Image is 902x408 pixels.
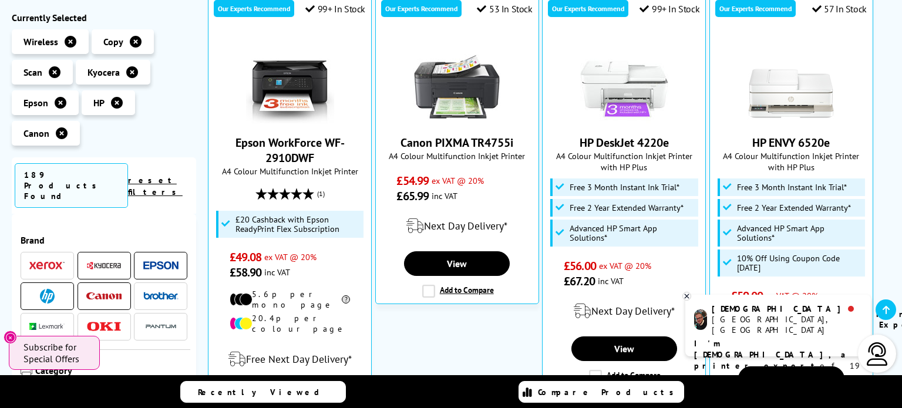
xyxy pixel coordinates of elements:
span: Epson [23,97,48,109]
div: 53 In Stock [477,3,532,15]
a: View [571,336,677,361]
span: Wireless [23,36,58,48]
span: Compare Products [538,387,680,397]
span: A4 Colour Multifunction Inkjet Printer with HP Plus [548,150,699,173]
a: Epson [143,258,179,273]
img: Xerox [29,262,65,270]
span: 189 Products Found [15,163,128,208]
div: 57 In Stock [812,3,867,15]
div: 99+ In Stock [305,3,365,15]
span: A4 Colour Multifunction Inkjet Printer [382,150,533,161]
a: Lexmark [29,319,65,334]
span: ex VAT @ 20% [432,175,484,186]
button: Close [4,331,17,344]
img: Canon [86,292,122,300]
img: Kyocera [86,261,122,270]
a: Brother [143,289,179,304]
img: HP DeskJet 4220e [580,35,668,123]
p: of 19 years! Leave me a message and I'll respond ASAP [694,338,862,405]
div: modal_delivery [214,343,365,376]
span: inc VAT [264,267,290,278]
a: View [404,251,510,276]
img: Lexmark [29,323,65,331]
span: Recently Viewed [198,387,331,397]
a: Kyocera [86,258,122,273]
img: HP ENVY 6520e [747,35,835,123]
div: modal_delivery [382,210,533,242]
span: Brand [21,234,187,246]
label: Add to Compare [589,370,661,383]
span: Free 3 Month Instant Ink Trial* [737,183,847,192]
span: £58.90 [230,265,262,280]
a: HP DeskJet 4220e [580,135,669,150]
a: HP DeskJet 4220e [580,114,668,126]
a: Epson WorkForce WF-2910DWF [246,114,334,126]
span: 10% Off Using Coupon Code [DATE] [737,254,863,272]
span: ex VAT @ 20% [766,290,818,301]
a: OKI [86,319,122,334]
a: HP ENVY 6520e [747,114,835,126]
a: Xerox [29,258,65,273]
span: Category [35,365,187,379]
span: A4 Colour Multifunction Inkjet Printer [214,166,365,177]
span: inc VAT [598,275,624,286]
span: Copy [103,36,123,48]
span: £65.99 [396,188,429,204]
img: HP [40,289,55,304]
div: 99+ In Stock [640,3,699,15]
span: £20 Cashback with Epson ReadyPrint Flex Subscription [235,215,361,234]
span: Advanced HP Smart App Solutions* [570,224,695,242]
span: Free 3 Month Instant Ink Trial* [570,183,679,192]
img: Epson WorkForce WF-2910DWF [246,35,334,123]
li: 5.6p per mono page [230,289,350,310]
span: (1) [317,183,325,205]
span: Subscribe for Special Offers [23,341,88,365]
span: Free 2 Year Extended Warranty* [737,203,851,213]
span: £49.08 [230,249,262,265]
span: ex VAT @ 20% [264,251,317,262]
span: Advanced HP Smart App Solutions* [737,224,863,242]
a: Canon [86,289,122,304]
img: Canon PIXMA TR4755i [413,35,501,123]
img: Pantum [143,320,179,334]
span: A4 Colour Multifunction Inkjet Printer with HP Plus [716,150,867,173]
li: 20.4p per colour page [230,313,350,334]
span: £59.00 [731,288,763,304]
label: Add to Compare [422,285,494,298]
span: Scan [23,66,42,78]
span: £67.20 [564,274,595,289]
span: £56.00 [564,258,596,274]
span: Kyocera [87,66,120,78]
img: Brother [143,292,179,300]
img: chris-livechat.png [694,309,707,330]
a: Recently Viewed [180,381,346,403]
a: Canon PIXMA TR4755i [400,135,513,150]
span: Canon [23,127,49,139]
div: [GEOGRAPHIC_DATA], [GEOGRAPHIC_DATA] [712,314,861,335]
span: ex VAT @ 20% [599,260,651,271]
a: reset filters [128,175,183,197]
span: inc VAT [432,190,457,201]
a: Pantum [143,319,179,334]
span: £54.99 [396,173,429,188]
div: Currently Selected [12,12,196,23]
img: Epson [143,261,179,270]
a: HP ENVY 6520e [752,135,830,150]
div: modal_delivery [548,295,699,328]
a: HP [29,289,65,304]
span: Free 2 Year Extended Warranty* [570,203,684,213]
div: [DEMOGRAPHIC_DATA] [712,304,861,314]
b: I'm [DEMOGRAPHIC_DATA], a printer expert [694,338,849,371]
a: Compare Products [519,381,684,403]
a: Epson WorkForce WF-2910DWF [235,135,345,166]
a: Canon PIXMA TR4755i [413,114,501,126]
img: OKI [86,322,122,332]
span: HP [93,97,105,109]
img: Category [21,365,32,376]
img: user-headset-light.svg [866,342,889,366]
